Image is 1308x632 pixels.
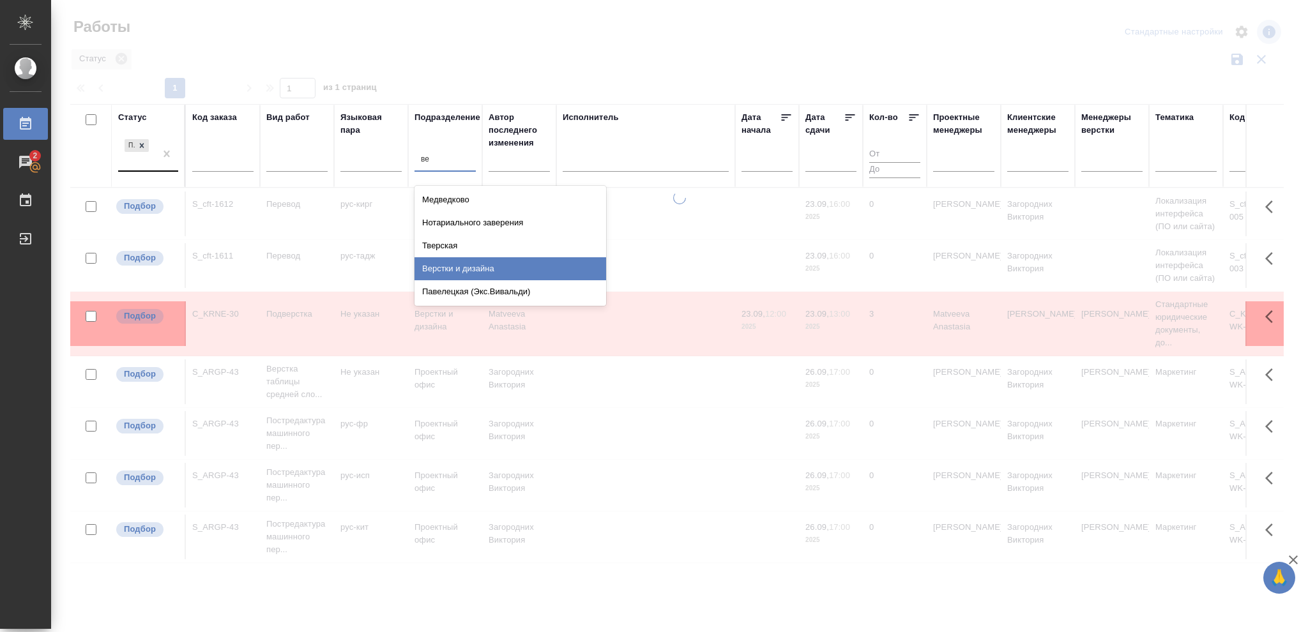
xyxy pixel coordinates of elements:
p: Подбор [124,419,156,432]
div: Клиентские менеджеры [1007,111,1068,137]
p: Подбор [124,200,156,213]
p: Подбор [124,252,156,264]
input: От [869,147,920,163]
div: Код заказа [192,111,237,124]
p: Подбор [124,523,156,536]
div: Исполнитель [563,111,619,124]
button: Здесь прячутся важные кнопки [1258,515,1288,545]
div: Можно подбирать исполнителей [115,308,178,325]
button: Здесь прячутся важные кнопки [1258,301,1288,332]
div: Языковая пара [340,111,402,137]
div: Верстки и дизайна [414,257,606,280]
div: Можно подбирать исполнителей [115,469,178,486]
p: Подбор [124,368,156,380]
div: Можно подбирать исполнителей [115,366,178,383]
div: Автор последнего изменения [489,111,550,149]
button: Здесь прячутся важные кнопки [1258,243,1288,274]
div: Тематика [1155,111,1194,124]
button: Здесь прячутся важные кнопки [1258,411,1288,442]
div: Подбор [125,139,135,153]
div: Можно подбирать исполнителей [115,198,178,215]
button: 🙏 [1263,562,1295,594]
div: Подбор [123,138,150,154]
p: Подбор [124,310,156,322]
button: Здесь прячутся важные кнопки [1258,359,1288,390]
div: Тверская [414,234,606,257]
div: Можно подбирать исполнителей [115,250,178,267]
div: Вид работ [266,111,310,124]
span: 🙏 [1268,564,1290,591]
div: Дата сдачи [805,111,844,137]
div: Подразделение [414,111,480,124]
span: 2 [25,149,45,162]
button: Здесь прячутся важные кнопки [1258,463,1288,493]
div: Проектные менеджеры [933,111,994,137]
div: Медведково [414,188,606,211]
div: Кол-во [869,111,898,124]
p: Подбор [124,471,156,484]
button: Здесь прячутся важные кнопки [1258,192,1288,222]
div: Код работы [1229,111,1279,124]
div: Дата начала [741,111,780,137]
div: Можно подбирать исполнителей [115,521,178,538]
a: 2 [3,146,48,178]
div: Можно подбирать исполнителей [115,418,178,435]
div: Статус [118,111,147,124]
div: Нотариального заверения [414,211,606,234]
div: Менеджеры верстки [1081,111,1143,137]
input: До [869,162,920,178]
div: Павелецкая (Экс.Вивальди) [414,280,606,303]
